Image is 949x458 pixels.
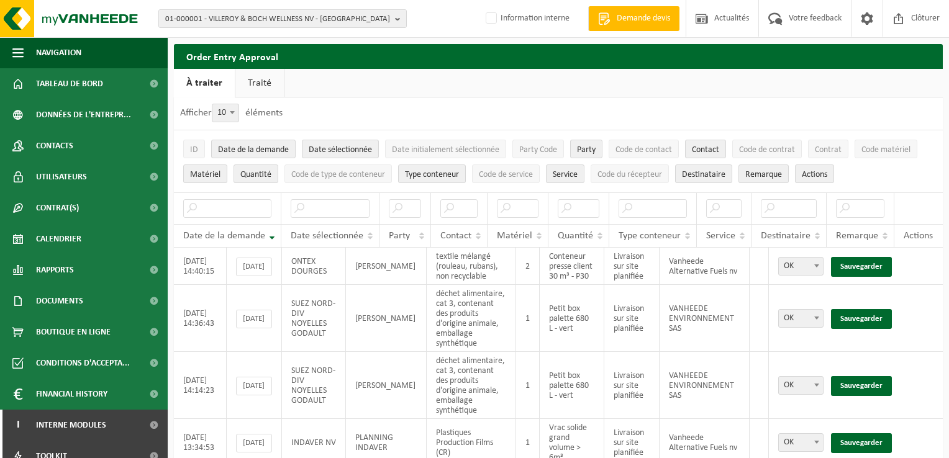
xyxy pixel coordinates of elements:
[779,310,823,327] span: OK
[427,248,516,285] td: textile mélangé (rouleau, rubans), non recyclable
[540,285,604,352] td: Petit box palette 680 L - vert
[309,145,372,155] span: Date sélectionnée
[218,145,289,155] span: Date de la demande
[36,99,131,130] span: Données de l'entrepr...
[836,231,878,241] span: Remarque
[778,433,824,452] span: OK
[174,285,227,352] td: [DATE] 14:36:43
[604,285,660,352] td: Livraison sur site planifiée
[234,164,278,183] button: QuantitéQuantité: Activate to sort
[540,248,604,285] td: Conteneur presse client 30 m³ - P30
[158,9,407,28] button: 01-000001 - VILLEROY & BOCH WELLNESS NV - [GEOGRAPHIC_DATA]
[36,223,81,254] span: Calendrier
[692,145,719,155] span: Contact
[392,145,499,155] span: Date initialement sélectionnée
[604,248,660,285] td: Livraison sur site planifiée
[483,9,570,28] label: Information interne
[235,69,284,97] a: Traité
[36,254,74,285] span: Rapports
[831,433,892,453] a: Sauvegarder
[540,352,604,419] td: Petit box palette 680 L - vert
[519,145,557,155] span: Party Code
[36,285,83,317] span: Documents
[861,145,910,155] span: Code matériel
[346,352,427,419] td: [PERSON_NAME]
[808,140,848,158] button: ContratContrat: Activate to sort
[831,376,892,396] a: Sauvegarder
[284,164,392,183] button: Code de type de conteneurCode de type de conteneur: Activate to sort
[282,352,347,419] td: SUEZ NORD- DIV NOYELLES GODAULT
[190,145,198,155] span: ID
[516,352,540,419] td: 1
[240,170,271,179] span: Quantité
[779,377,823,394] span: OK
[815,145,842,155] span: Contrat
[761,231,811,241] span: Destinataire
[738,164,789,183] button: RemarqueRemarque: Activate to sort
[802,170,827,179] span: Actions
[660,352,750,419] td: VANHEEDE ENVIRONNEMENT SAS
[615,145,672,155] span: Code de contact
[302,140,379,158] button: Date sélectionnéeDate sélectionnée: Activate to sort
[190,170,220,179] span: Matériel
[211,140,296,158] button: Date de la demandeDate de la demande: Activate to remove sorting
[779,258,823,275] span: OK
[479,170,533,179] span: Code de service
[609,140,679,158] button: Code de contactCode de contact: Activate to sort
[570,140,602,158] button: PartyParty: Activate to sort
[591,164,669,183] button: Code du récepteurCode du récepteur: Activate to sort
[183,140,205,158] button: IDID: Activate to sort
[36,348,130,379] span: Conditions d'accepta...
[427,352,516,419] td: déchet alimentaire, cat 3, contenant des produits d'origine animale, emballage synthétique
[282,248,347,285] td: ONTEX DOURGES
[553,170,578,179] span: Service
[36,37,81,68] span: Navigation
[405,170,459,179] span: Type conteneur
[619,231,681,241] span: Type conteneur
[398,164,466,183] button: Type conteneurType conteneur: Activate to sort
[597,170,662,179] span: Code du récepteur
[174,352,227,419] td: [DATE] 14:14:23
[183,164,227,183] button: MatérielMatériel: Activate to sort
[36,161,87,192] span: Utilisateurs
[706,231,735,241] span: Service
[174,69,235,97] a: À traiter
[346,248,427,285] td: [PERSON_NAME]
[291,231,363,241] span: Date sélectionnée
[427,285,516,352] td: déchet alimentaire, cat 3, contenant des produits d'origine animale, emballage synthétique
[512,140,564,158] button: Party CodeParty Code: Activate to sort
[732,140,802,158] button: Code de contratCode de contrat: Activate to sort
[795,164,834,183] button: Actions
[165,10,390,29] span: 01-000001 - VILLEROY & BOCH WELLNESS NV - [GEOGRAPHIC_DATA]
[385,140,506,158] button: Date initialement sélectionnéeDate initialement sélectionnée: Activate to sort
[779,434,823,451] span: OK
[904,231,933,241] span: Actions
[183,231,265,241] span: Date de la demande
[180,108,283,118] label: Afficher éléments
[36,410,106,441] span: Interne modules
[36,130,73,161] span: Contacts
[12,410,24,441] span: I
[660,248,750,285] td: Vanheede Alternative Fuels nv
[660,285,750,352] td: VANHEEDE ENVIRONNEMENT SAS
[739,145,795,155] span: Code de contrat
[855,140,917,158] button: Code matérielCode matériel: Activate to sort
[516,285,540,352] td: 1
[174,248,227,285] td: [DATE] 14:40:15
[675,164,732,183] button: DestinataireDestinataire : Activate to sort
[212,104,238,122] span: 10
[497,231,532,241] span: Matériel
[778,376,824,395] span: OK
[472,164,540,183] button: Code de serviceCode de service: Activate to sort
[440,231,471,241] span: Contact
[745,170,782,179] span: Remarque
[614,12,673,25] span: Demande devis
[516,248,540,285] td: 2
[212,104,239,122] span: 10
[36,68,103,99] span: Tableau de bord
[36,192,79,223] span: Contrat(s)
[36,317,111,348] span: Boutique en ligne
[291,170,385,179] span: Code de type de conteneur
[546,164,584,183] button: ServiceService: Activate to sort
[558,231,593,241] span: Quantité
